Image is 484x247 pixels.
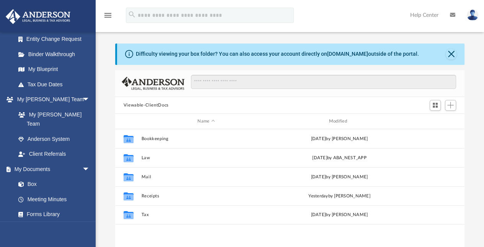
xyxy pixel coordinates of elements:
[136,50,419,58] div: Difficulty viewing your box folder? You can also access your account directly on outside of the p...
[11,192,98,207] a: Meeting Minutes
[274,118,404,125] div: Modified
[274,136,404,142] div: [DATE] by [PERSON_NAME]
[274,211,404,218] div: [DATE] by [PERSON_NAME]
[128,10,136,19] i: search
[308,194,328,198] span: yesterday
[5,161,98,177] a: My Documentsarrow_drop_down
[11,131,98,147] a: Anderson System
[430,100,441,111] button: Switch to Grid View
[124,102,169,109] button: Viewable-ClientDocs
[5,92,98,107] a: My [PERSON_NAME] Teamarrow_drop_down
[445,100,456,111] button: Add
[11,47,101,62] a: Binder Walkthrough
[407,118,461,125] div: id
[119,118,138,125] div: id
[141,136,271,141] button: Bookkeeping
[3,9,73,24] img: Anderson Advisors Platinum Portal
[11,107,94,131] a: My [PERSON_NAME] Team
[191,75,456,89] input: Search files and folders
[274,155,404,161] div: [DATE] by ABA_NEST_APP
[11,62,98,77] a: My Blueprint
[11,177,94,192] a: Box
[467,10,478,21] img: User Pic
[141,155,271,160] button: Law
[141,194,271,199] button: Receipts
[327,51,368,57] a: [DOMAIN_NAME]
[141,213,271,218] button: Tax
[446,49,456,60] button: Close
[11,77,101,92] a: Tax Due Dates
[11,147,98,162] a: Client Referrals
[274,174,404,181] div: [DATE] by [PERSON_NAME]
[11,32,101,47] a: Entity Change Request
[82,161,98,177] span: arrow_drop_down
[274,193,404,200] div: by [PERSON_NAME]
[103,11,112,20] i: menu
[141,118,271,125] div: Name
[11,207,94,222] a: Forms Library
[103,15,112,20] a: menu
[82,92,98,108] span: arrow_drop_down
[141,174,271,179] button: Mail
